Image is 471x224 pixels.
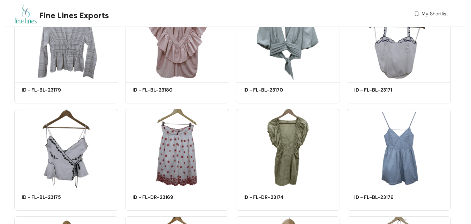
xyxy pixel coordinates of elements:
h5: ID - FL-DR-23174 [243,194,303,201]
img: Buyer Portal [14,3,37,26]
img: 3bcd10b4-de35-4c3f-bc79-4ada667daba3 [236,2,340,80]
h5: ID - FL-BL-23179 [22,86,81,94]
h5: ID - FL-BL-23170 [243,86,303,94]
img: 0569501e-a461-45af-b83f-29d36a09794a [14,2,118,80]
img: 76e1a6f2-e323-4cb8-b488-58c7dfad6e6e [347,2,451,80]
h5: ID - FL-BL-23176 [354,194,413,201]
img: d389f384-f43e-483f-9b7f-4201cd13dee7 [236,109,340,188]
h5: ID - FL-BL-23180 [132,86,192,94]
img: 4bebb822-3d02-443f-98c6-efa63b56fff0 [125,109,229,188]
img: wishlist [413,10,420,17]
h5: ID - FL-BL-23171 [354,86,413,94]
img: 7e6d3229-31ab-45c5-ae90-42acc8d1cce8 [125,2,229,80]
h5: ID - FL-DR-23169 [132,194,192,201]
span: My Shortlist [421,10,448,17]
span: Fine Lines Exports [39,9,109,22]
img: 95249fcf-df1a-4ff5-9b04-c7d48fbd5ac9 [14,109,118,188]
img: 29cbf630-d27e-4418-9590-90d83cc8e801 [347,109,451,188]
h5: ID - FL-BL-23175 [22,194,81,201]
